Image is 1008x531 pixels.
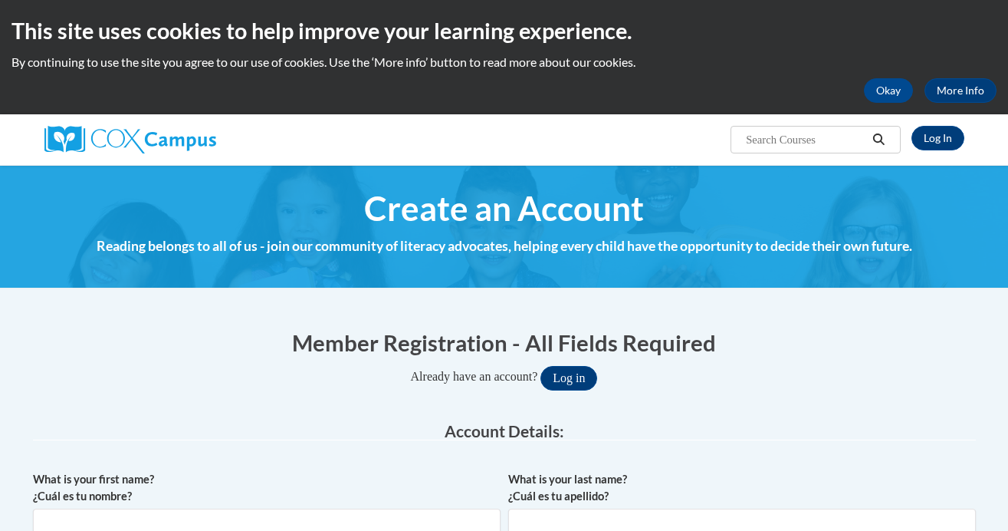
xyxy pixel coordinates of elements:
[11,54,997,71] p: By continuing to use the site you agree to our use of cookies. Use the ‘More info’ button to read...
[540,366,597,391] button: Log in
[508,471,976,505] label: What is your last name? ¿Cuál es tu apellido?
[911,126,964,150] a: Log In
[744,130,867,149] input: Search Courses
[411,370,538,383] span: Already have an account?
[33,471,501,505] label: What is your first name? ¿Cuál es tu nombre?
[11,15,997,46] h2: This site uses cookies to help improve your learning experience.
[364,188,644,229] span: Create an Account
[33,327,976,358] h1: Member Registration - All Fields Required
[445,421,564,440] span: Account Details:
[864,78,913,103] button: Okay
[867,130,890,149] button: Search
[44,126,216,153] img: Cox Campus
[42,236,966,256] h4: Reading belongs to all of us - join our community of literacy advocates, helping every child have...
[924,78,997,103] a: More Info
